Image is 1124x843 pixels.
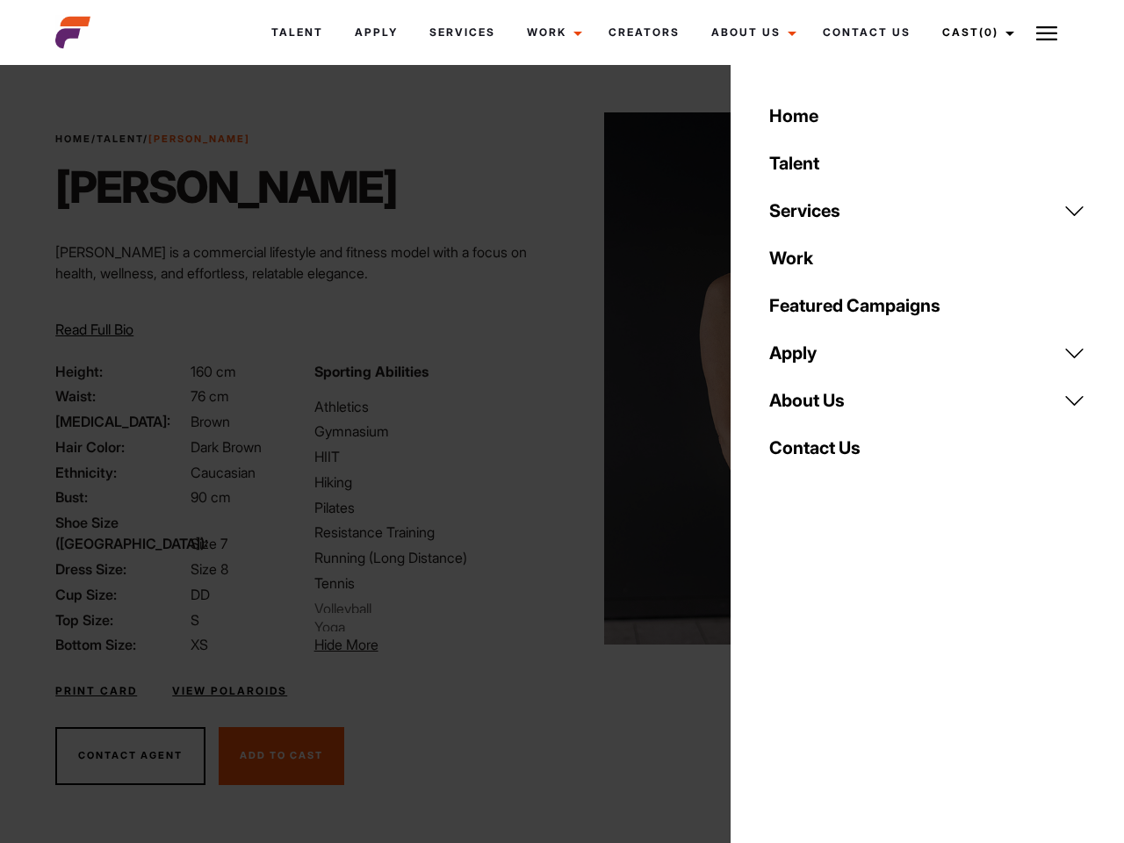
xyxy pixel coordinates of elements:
[807,9,926,56] a: Contact Us
[55,634,187,655] span: Bottom Size:
[97,133,143,145] a: Talent
[314,421,551,442] li: Gymnasium
[191,560,228,578] span: Size 8
[55,486,187,508] span: Bust:
[55,558,187,580] span: Dress Size:
[240,749,323,761] span: Add To Cast
[191,611,199,629] span: S
[191,438,262,456] span: Dark Brown
[339,9,414,56] a: Apply
[314,363,429,380] strong: Sporting Abilities
[926,9,1025,56] a: Cast(0)
[759,377,1096,424] a: About Us
[55,361,187,382] span: Height:
[414,9,511,56] a: Services
[511,9,593,56] a: Work
[55,436,187,458] span: Hair Color:
[55,727,205,785] button: Contact Agent
[759,140,1096,187] a: Talent
[314,446,551,467] li: HIIT
[759,282,1096,329] a: Featured Campaigns
[55,132,250,147] span: / /
[191,363,236,380] span: 160 cm
[55,385,187,407] span: Waist:
[55,321,133,338] span: Read Full Bio
[759,329,1096,377] a: Apply
[759,424,1096,472] a: Contact Us
[256,9,339,56] a: Talent
[191,413,230,430] span: Brown
[55,15,90,50] img: cropped-aefm-brand-fav-22-square.png
[695,9,807,56] a: About Us
[191,636,208,653] span: XS
[979,25,998,39] span: (0)
[55,462,187,483] span: Ethnicity:
[55,241,551,284] p: [PERSON_NAME] is a commercial lifestyle and fitness model with a focus on health, wellness, and e...
[55,512,187,554] span: Shoe Size ([GEOGRAPHIC_DATA]):
[759,187,1096,234] a: Services
[191,535,227,552] span: Size 7
[191,387,229,405] span: 76 cm
[55,298,551,361] p: Through her modeling and wellness brand, HEAL, she inspires others on their wellness journeys—cha...
[172,683,287,699] a: View Polaroids
[314,472,551,493] li: Hiking
[314,522,551,543] li: Resistance Training
[314,497,551,518] li: Pilates
[191,488,231,506] span: 90 cm
[593,9,695,56] a: Creators
[55,161,397,213] h1: [PERSON_NAME]
[314,396,551,417] li: Athletics
[314,598,485,613] li: Volleyball
[191,464,256,481] span: Caucasian
[55,319,133,340] button: Read Full Bio
[55,133,91,145] a: Home
[314,573,551,594] li: Tennis
[314,616,485,631] li: Yoga
[314,547,551,568] li: Running (Long Distance)
[191,586,210,603] span: DD
[148,133,250,145] strong: [PERSON_NAME]
[55,584,187,605] span: Cup Size:
[55,683,137,699] a: Print Card
[55,411,187,432] span: [MEDICAL_DATA]:
[314,636,378,653] span: Hide More
[1036,23,1057,44] img: Burger icon
[759,92,1096,140] a: Home
[55,609,187,630] span: Top Size:
[219,727,344,785] button: Add To Cast
[759,234,1096,282] a: Work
